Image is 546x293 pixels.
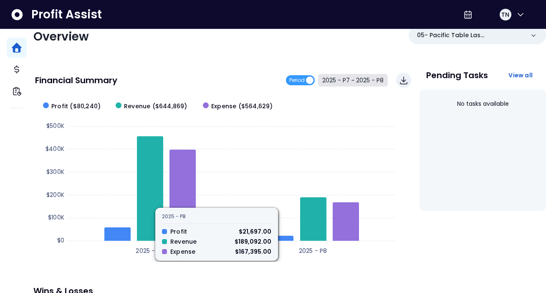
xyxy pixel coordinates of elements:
span: Period [289,75,305,85]
p: 05- Pacific Table Las Colinas(R365) [417,31,524,40]
span: Profit Assist [31,7,102,22]
p: Financial Summary [35,76,117,84]
button: View all [502,68,539,83]
text: 2025 - P7 [136,247,164,255]
span: View all [508,71,533,79]
text: $400K [45,145,64,153]
button: Download [396,73,411,88]
span: Profit ($80,240) [51,102,101,111]
div: No tasks available [426,93,539,115]
text: $0 [57,236,64,245]
text: $500K [46,122,64,130]
span: Overview [33,28,89,45]
span: Revenue ($644,869) [124,102,187,111]
button: 2025 - P7 ~ 2025 - P8 [318,74,388,87]
p: Pending Tasks [426,71,488,79]
text: $300K [46,168,64,176]
text: 2025 - P8 [299,247,327,255]
span: Expense ($564,629) [211,102,273,111]
span: TN [501,10,509,19]
text: $100K [48,213,64,222]
text: $200K [46,191,64,199]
